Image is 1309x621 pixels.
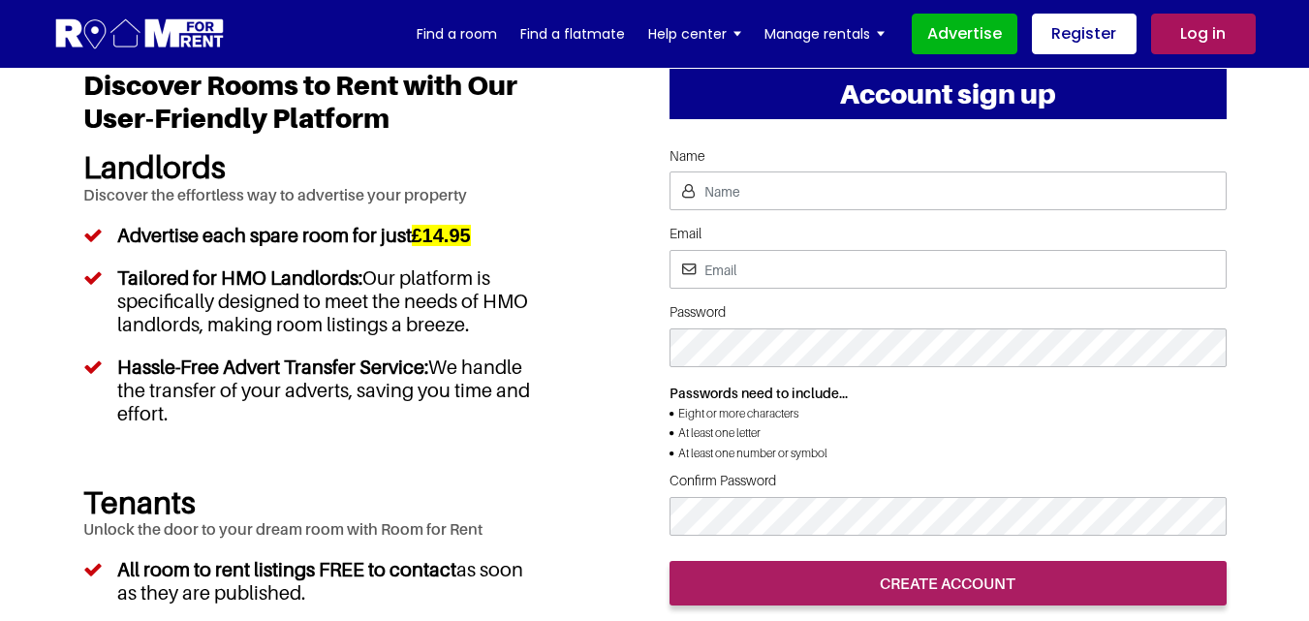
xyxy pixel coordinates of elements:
[83,483,543,520] h2: Tenants
[670,304,1227,321] label: Password
[83,346,543,435] li: We handle the transfer of your adverts, saving you time and effort.
[670,444,1227,463] li: At least one number or symbol
[117,356,428,379] h5: Hassle-Free Advert Transfer Service:
[670,226,1227,242] label: Email
[670,473,1227,489] label: Confirm Password
[417,19,497,48] a: Find a room
[1151,14,1256,54] a: Log in
[520,19,625,48] a: Find a flatmate
[83,69,543,148] h1: Discover Rooms to Rent with Our User-Friendly Platform
[670,561,1227,605] input: create account
[670,250,1227,289] input: Email
[117,266,362,290] h5: Tailored for HMO Landlords:
[83,186,543,214] p: Discover the effortless way to advertise your property
[412,225,471,246] h5: £14.95
[670,404,1227,423] li: Eight or more characters
[117,558,456,581] h5: All room to rent listings FREE to contact
[83,148,543,185] h2: Landlords
[83,548,543,614] li: as soon as they are published.
[83,520,543,548] p: Unlock the door to your dream room with Room for Rent
[670,69,1227,119] h2: Account sign up
[670,148,1227,165] label: Name
[1032,14,1137,54] a: Register
[764,19,885,48] a: Manage rentals
[912,14,1017,54] a: Advertise
[54,16,226,52] img: Logo for Room for Rent, featuring a welcoming design with a house icon and modern typography
[670,383,1227,404] p: Passwords need to include...
[83,257,543,346] li: Our platform is specifically designed to meet the needs of HMO landlords, making room listings a ...
[648,19,741,48] a: Help center
[670,171,1227,210] input: Name
[670,423,1227,443] li: At least one letter
[117,224,412,247] h5: Advertise each spare room for just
